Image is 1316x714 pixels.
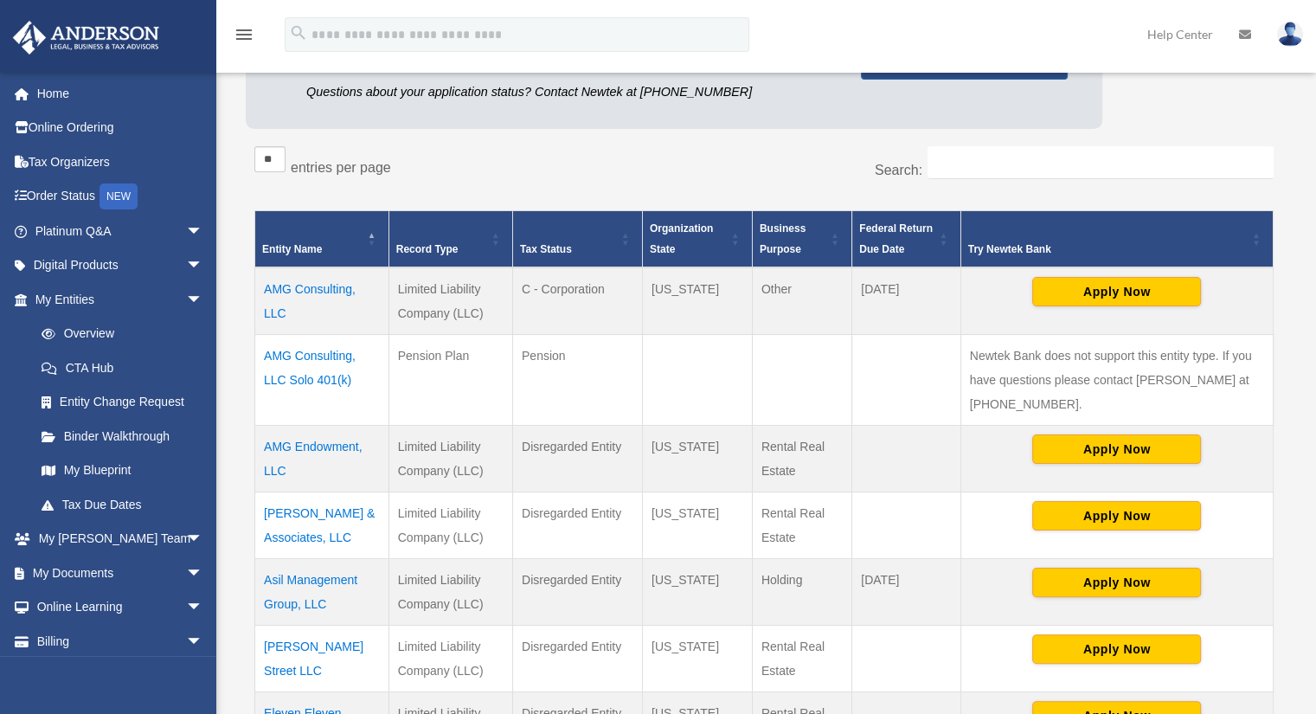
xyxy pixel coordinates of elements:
button: Apply Now [1032,634,1201,664]
p: Questions about your application status? Contact Newtek at [PHONE_NUMBER] [306,81,835,103]
span: arrow_drop_down [186,590,221,626]
td: Newtek Bank does not support this entity type. If you have questions please contact [PERSON_NAME]... [960,334,1273,425]
span: Federal Return Due Date [859,222,933,255]
a: Home [12,76,229,111]
td: [US_STATE] [642,492,752,558]
button: Apply Now [1032,277,1201,306]
th: Business Purpose: Activate to sort [752,210,851,267]
td: AMG Consulting, LLC [255,267,389,335]
a: Online Ordering [12,111,229,145]
a: Order StatusNEW [12,179,229,215]
th: Try Newtek Bank : Activate to sort [960,210,1273,267]
th: Federal Return Due Date: Activate to sort [852,210,960,267]
span: arrow_drop_down [186,282,221,318]
td: Rental Real Estate [752,492,851,558]
td: Disregarded Entity [512,425,642,492]
span: Entity Name [262,243,322,255]
a: My Blueprint [24,453,221,488]
td: Pension Plan [388,334,512,425]
label: Search: [875,163,922,177]
td: Limited Liability Company (LLC) [388,425,512,492]
span: arrow_drop_down [186,522,221,557]
button: Apply Now [1032,434,1201,464]
td: AMG Consulting, LLC Solo 401(k) [255,334,389,425]
i: search [289,23,308,42]
td: Rental Real Estate [752,625,851,691]
span: Business Purpose [760,222,806,255]
td: [PERSON_NAME] & Associates, LLC [255,492,389,558]
td: [US_STATE] [642,267,752,335]
a: Binder Walkthrough [24,419,221,453]
td: [PERSON_NAME] Street LLC [255,625,389,691]
div: Try Newtek Bank [968,239,1247,260]
button: Apply Now [1032,501,1201,531]
td: [US_STATE] [642,425,752,492]
td: Disregarded Entity [512,492,642,558]
button: Apply Now [1032,568,1201,597]
a: Tax Organizers [12,145,229,179]
span: Record Type [396,243,459,255]
span: arrow_drop_down [186,556,221,591]
a: Platinum Q&Aarrow_drop_down [12,214,229,248]
td: [DATE] [852,267,960,335]
td: AMG Endowment, LLC [255,425,389,492]
span: Tax Status [520,243,572,255]
td: Asil Management Group, LLC [255,558,389,625]
img: Anderson Advisors Platinum Portal [8,21,164,55]
th: Tax Status: Activate to sort [512,210,642,267]
td: Limited Liability Company (LLC) [388,492,512,558]
a: Tax Due Dates [24,487,221,522]
th: Record Type: Activate to sort [388,210,512,267]
td: Other [752,267,851,335]
a: Online Learningarrow_drop_down [12,590,229,625]
span: Organization State [650,222,713,255]
a: Billingarrow_drop_down [12,624,229,659]
td: Rental Real Estate [752,425,851,492]
td: Disregarded Entity [512,558,642,625]
img: User Pic [1277,22,1303,47]
a: Entity Change Request [24,385,221,420]
a: Overview [24,317,212,351]
td: Disregarded Entity [512,625,642,691]
span: arrow_drop_down [186,624,221,659]
td: Limited Liability Company (LLC) [388,558,512,625]
a: Digital Productsarrow_drop_down [12,248,229,283]
td: Holding [752,558,851,625]
span: arrow_drop_down [186,248,221,284]
i: menu [234,24,254,45]
a: My Documentsarrow_drop_down [12,556,229,590]
td: Limited Liability Company (LLC) [388,267,512,335]
td: C - Corporation [512,267,642,335]
span: arrow_drop_down [186,214,221,249]
td: Limited Liability Company (LLC) [388,625,512,691]
th: Entity Name: Activate to invert sorting [255,210,389,267]
td: [US_STATE] [642,558,752,625]
a: My [PERSON_NAME] Teamarrow_drop_down [12,522,229,556]
div: NEW [100,183,138,209]
th: Organization State: Activate to sort [642,210,752,267]
label: entries per page [291,160,391,175]
td: [US_STATE] [642,625,752,691]
a: CTA Hub [24,351,221,385]
td: [DATE] [852,558,960,625]
td: Pension [512,334,642,425]
a: My Entitiesarrow_drop_down [12,282,221,317]
a: menu [234,30,254,45]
